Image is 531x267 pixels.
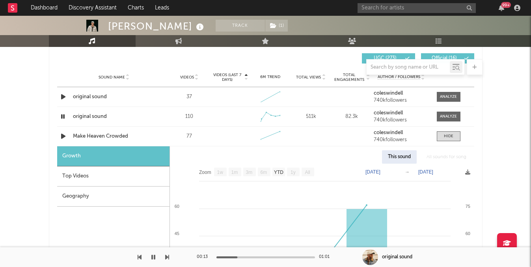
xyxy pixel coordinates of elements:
[374,91,429,96] a: coleswindell
[305,170,310,175] text: All
[367,64,450,71] input: Search by song name or URL
[216,20,265,32] button: Track
[421,150,472,164] div: All sounds for song
[367,56,403,61] span: UGC ( 273 )
[57,146,170,166] div: Growth
[382,254,412,261] div: original sound
[465,231,470,236] text: 60
[499,5,504,11] button: 99+
[374,91,403,96] strong: coleswindell
[333,73,365,82] span: Total Engagements
[174,231,179,236] text: 45
[374,130,429,136] a: coleswindell
[108,20,206,33] div: [PERSON_NAME]
[358,3,476,13] input: Search for artists
[274,170,283,175] text: YTD
[197,252,212,262] div: 00:13
[73,133,155,140] a: Make Heaven Crowded
[260,170,267,175] text: 6m
[57,166,170,187] div: Top Videos
[374,110,403,116] strong: coleswindell
[246,170,252,175] text: 3m
[426,56,462,61] span: Official ( 16 )
[265,20,288,32] span: ( 1 )
[174,204,179,209] text: 60
[171,113,208,121] div: 110
[265,20,288,32] button: (1)
[180,75,194,80] span: Videos
[231,170,238,175] text: 1m
[73,93,155,101] a: original sound
[291,170,296,175] text: 1y
[99,75,125,80] span: Sound Name
[501,2,511,8] div: 99 +
[378,75,420,80] span: Author / Followers
[374,110,429,116] a: coleswindell
[171,93,208,101] div: 37
[319,252,335,262] div: 01:01
[211,73,243,82] span: Videos (last 7 days)
[374,130,403,135] strong: coleswindell
[73,113,155,121] a: original sound
[365,169,380,175] text: [DATE]
[57,187,170,207] div: Geography
[421,53,474,63] button: Official(16)
[374,137,429,143] div: 740k followers
[374,98,429,103] div: 740k followers
[465,204,470,209] text: 75
[199,170,211,175] text: Zoom
[171,133,208,140] div: 77
[333,113,370,121] div: 82.3k
[405,169,410,175] text: →
[374,118,429,123] div: 740k followers
[217,170,223,175] text: 1w
[293,113,329,121] div: 511k
[382,150,417,164] div: This sound
[418,169,433,175] text: [DATE]
[362,53,415,63] button: UGC(273)
[296,75,321,80] span: Total Views
[252,74,289,80] div: 6M Trend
